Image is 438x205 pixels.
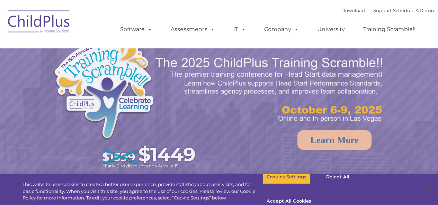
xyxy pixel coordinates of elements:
a: University [310,22,352,36]
button: Reject All [316,170,359,184]
a: Schedule A Demo [393,8,434,13]
a: Training Scramble!! [356,22,422,36]
button: Close [419,181,435,197]
a: Support [373,8,392,13]
a: Software [113,22,159,36]
a: Download [341,8,365,13]
a: Learn More [297,130,372,150]
a: Assessments [164,22,222,36]
button: Cookies Settings [263,170,310,184]
a: IT [226,22,253,36]
div: This website uses cookies to create a better user experience, provide statistics about user visit... [23,181,263,202]
img: ChildPlus by Procare Solutions [5,6,74,40]
font: | [341,8,434,13]
a: Company [257,22,306,36]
